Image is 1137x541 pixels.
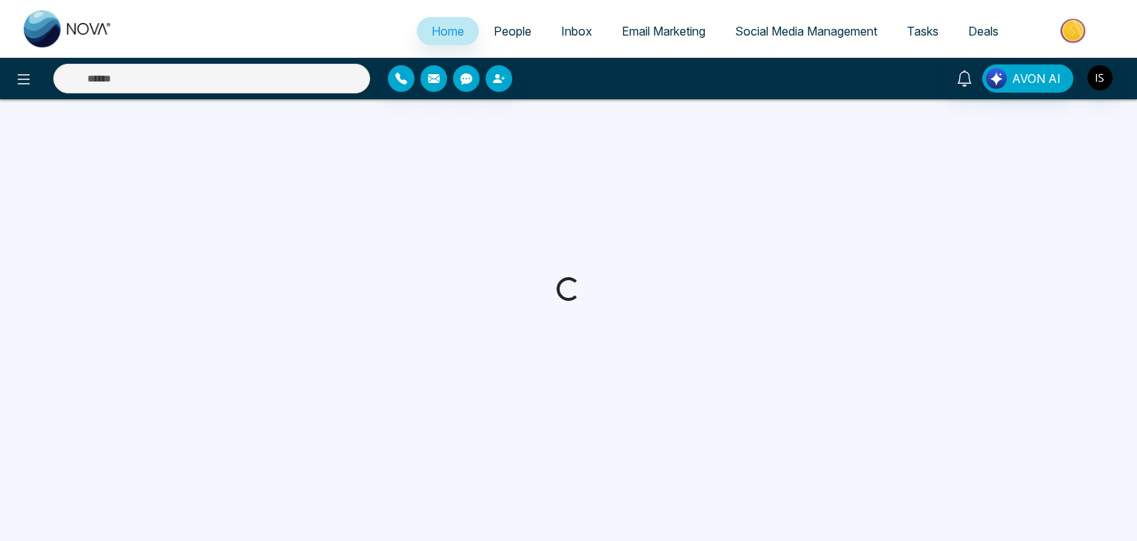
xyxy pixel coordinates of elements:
span: AVON AI [1012,70,1061,87]
span: People [494,24,531,39]
img: Nova CRM Logo [24,10,113,47]
span: Home [432,24,464,39]
img: Lead Flow [986,68,1007,89]
span: Inbox [561,24,592,39]
a: Deals [953,17,1013,45]
a: Inbox [546,17,607,45]
span: Tasks [907,24,939,39]
span: Social Media Management [735,24,877,39]
span: Email Marketing [622,24,705,39]
span: Deals [968,24,999,39]
img: Market-place.gif [1021,14,1128,47]
a: Home [417,17,479,45]
a: Tasks [892,17,953,45]
a: Email Marketing [607,17,720,45]
img: User Avatar [1087,65,1113,90]
a: People [479,17,546,45]
button: AVON AI [982,64,1073,93]
a: Social Media Management [720,17,892,45]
